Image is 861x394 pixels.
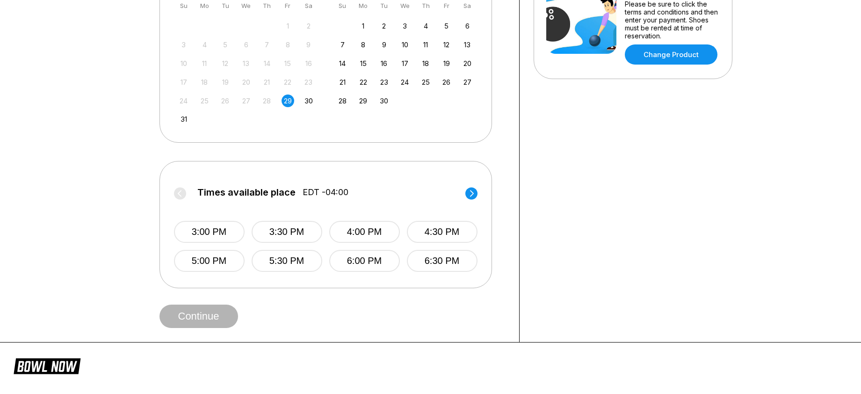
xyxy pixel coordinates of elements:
[336,38,349,51] div: Choose Sunday, September 7th, 2025
[336,95,349,107] div: Choose Sunday, September 28th, 2025
[357,95,369,107] div: Choose Monday, September 29th, 2025
[302,38,315,51] div: Not available Saturday, August 9th, 2025
[398,57,411,70] div: Choose Wednesday, September 17th, 2025
[440,38,453,51] div: Choose Friday, September 12th, 2025
[461,38,474,51] div: Choose Saturday, September 13th, 2025
[282,76,294,88] div: Not available Friday, August 22nd, 2025
[461,57,474,70] div: Choose Saturday, September 20th, 2025
[336,76,349,88] div: Choose Sunday, September 21st, 2025
[282,57,294,70] div: Not available Friday, August 15th, 2025
[420,20,432,32] div: Choose Thursday, September 4th, 2025
[177,113,190,125] div: Choose Sunday, August 31st, 2025
[177,57,190,70] div: Not available Sunday, August 10th, 2025
[240,38,253,51] div: Not available Wednesday, August 6th, 2025
[625,44,717,65] a: Change Product
[420,76,432,88] div: Choose Thursday, September 25th, 2025
[357,57,369,70] div: Choose Monday, September 15th, 2025
[174,250,245,272] button: 5:00 PM
[378,20,391,32] div: Choose Tuesday, September 2nd, 2025
[329,221,400,243] button: 4:00 PM
[440,57,453,70] div: Choose Friday, September 19th, 2025
[198,95,211,107] div: Not available Monday, August 25th, 2025
[197,187,296,197] span: Times available place
[177,76,190,88] div: Not available Sunday, August 17th, 2025
[398,38,411,51] div: Choose Wednesday, September 10th, 2025
[260,76,273,88] div: Not available Thursday, August 21st, 2025
[174,221,245,243] button: 3:00 PM
[329,250,400,272] button: 6:00 PM
[240,76,253,88] div: Not available Wednesday, August 20th, 2025
[282,95,294,107] div: Choose Friday, August 29th, 2025
[282,38,294,51] div: Not available Friday, August 8th, 2025
[219,76,232,88] div: Not available Tuesday, August 19th, 2025
[440,20,453,32] div: Choose Friday, September 5th, 2025
[219,57,232,70] div: Not available Tuesday, August 12th, 2025
[407,250,478,272] button: 6:30 PM
[302,76,315,88] div: Not available Saturday, August 23rd, 2025
[260,57,273,70] div: Not available Thursday, August 14th, 2025
[260,38,273,51] div: Not available Thursday, August 7th, 2025
[440,76,453,88] div: Choose Friday, September 26th, 2025
[177,95,190,107] div: Not available Sunday, August 24th, 2025
[461,20,474,32] div: Choose Saturday, September 6th, 2025
[336,57,349,70] div: Choose Sunday, September 14th, 2025
[398,20,411,32] div: Choose Wednesday, September 3rd, 2025
[461,76,474,88] div: Choose Saturday, September 27th, 2025
[420,38,432,51] div: Choose Thursday, September 11th, 2025
[282,20,294,32] div: Not available Friday, August 1st, 2025
[335,19,475,107] div: month 2025-09
[219,95,232,107] div: Not available Tuesday, August 26th, 2025
[378,95,391,107] div: Choose Tuesday, September 30th, 2025
[177,38,190,51] div: Not available Sunday, August 3rd, 2025
[252,250,322,272] button: 5:30 PM
[398,76,411,88] div: Choose Wednesday, September 24th, 2025
[378,57,391,70] div: Choose Tuesday, September 16th, 2025
[357,38,369,51] div: Choose Monday, September 8th, 2025
[302,20,315,32] div: Not available Saturday, August 2nd, 2025
[198,57,211,70] div: Not available Monday, August 11th, 2025
[176,19,317,126] div: month 2025-08
[252,221,322,243] button: 3:30 PM
[357,76,369,88] div: Choose Monday, September 22nd, 2025
[198,76,211,88] div: Not available Monday, August 18th, 2025
[303,187,348,197] span: EDT -04:00
[378,38,391,51] div: Choose Tuesday, September 9th, 2025
[357,20,369,32] div: Choose Monday, September 1st, 2025
[198,38,211,51] div: Not available Monday, August 4th, 2025
[219,38,232,51] div: Not available Tuesday, August 5th, 2025
[302,95,315,107] div: Choose Saturday, August 30th, 2025
[302,57,315,70] div: Not available Saturday, August 16th, 2025
[260,95,273,107] div: Not available Thursday, August 28th, 2025
[407,221,478,243] button: 4:30 PM
[378,76,391,88] div: Choose Tuesday, September 23rd, 2025
[240,57,253,70] div: Not available Wednesday, August 13th, 2025
[240,95,253,107] div: Not available Wednesday, August 27th, 2025
[420,57,432,70] div: Choose Thursday, September 18th, 2025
